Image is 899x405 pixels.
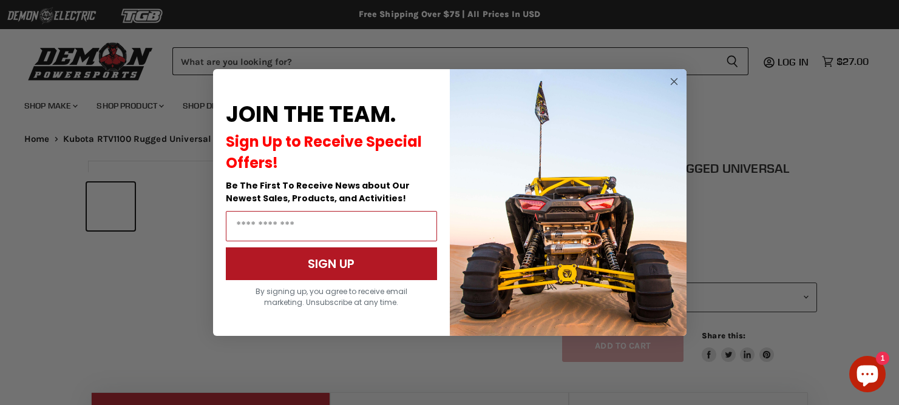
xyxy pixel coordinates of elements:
button: SIGN UP [226,247,437,280]
span: By signing up, you agree to receive email marketing. Unsubscribe at any time. [256,286,407,307]
inbox-online-store-chat: Shopify online store chat [846,356,889,395]
input: Email Address [226,211,437,241]
span: Be The First To Receive News about Our Newest Sales, Products, and Activities! [226,179,410,204]
button: Close dialog [667,74,682,89]
img: a9095488-b6e7-41ba-879d-588abfab540b.jpeg [450,69,687,336]
span: JOIN THE TEAM. [226,99,396,130]
span: Sign Up to Receive Special Offers! [226,132,422,173]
